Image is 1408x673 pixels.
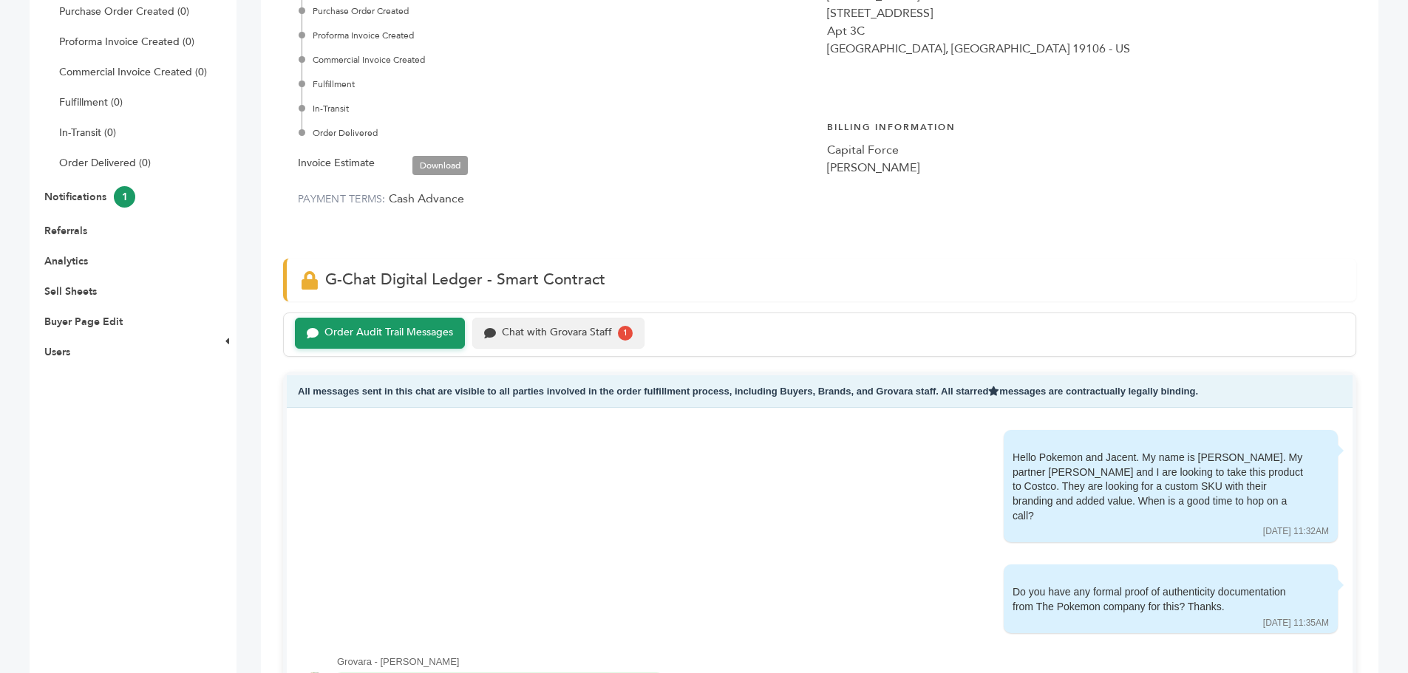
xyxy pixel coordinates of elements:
a: Purchase Order Created (0) [59,4,189,18]
div: Apt 3C [827,22,1341,40]
div: Do you have any formal proof of authenticity documentation from The Pokemon company for this? Tha... [1013,585,1308,614]
a: Order Delivered (0) [59,156,151,170]
a: Proforma Invoice Created (0) [59,35,194,49]
div: [DATE] 11:32AM [1263,525,1329,538]
a: Notifications1 [44,190,135,204]
div: [GEOGRAPHIC_DATA], [GEOGRAPHIC_DATA] 19106 - US [827,40,1341,58]
div: All messages sent in this chat are visible to all parties involved in the order fulfillment proce... [287,375,1353,409]
span: Cash Advance [389,191,464,207]
div: 1 [618,326,633,341]
span: 1 [114,186,135,208]
a: Fulfillment (0) [59,95,123,109]
div: Chat with Grovara Staff [502,327,612,339]
label: Invoice Estimate [298,154,375,172]
a: Commercial Invoice Created (0) [59,65,207,79]
div: Order Audit Trail Messages [324,327,453,339]
div: Purchase Order Created [302,4,812,18]
h4: Billing Information [827,110,1341,141]
a: Download [412,156,468,175]
div: Commercial Invoice Created [302,53,812,66]
span: G-Chat Digital Ledger - Smart Contract [325,269,605,290]
div: Proforma Invoice Created [302,29,812,42]
div: In-Transit [302,102,812,115]
div: Fulfillment [302,78,812,91]
a: Analytics [44,254,88,268]
div: Order Delivered [302,126,812,140]
a: Sell Sheets [44,284,97,298]
div: [PERSON_NAME] [827,159,1341,177]
a: In-Transit (0) [59,126,116,140]
a: Users [44,345,70,359]
a: Buyer Page Edit [44,315,123,329]
a: Referrals [44,224,87,238]
div: Hello Pokemon and Jacent. My name is [PERSON_NAME]. My partner [PERSON_NAME] and I are looking to... [1013,451,1308,523]
div: [STREET_ADDRESS] [827,4,1341,22]
div: [DATE] 11:35AM [1263,617,1329,629]
label: PAYMENT TERMS: [298,192,386,206]
div: Capital Force [827,141,1341,159]
div: Grovara - [PERSON_NAME] [337,655,1338,669]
